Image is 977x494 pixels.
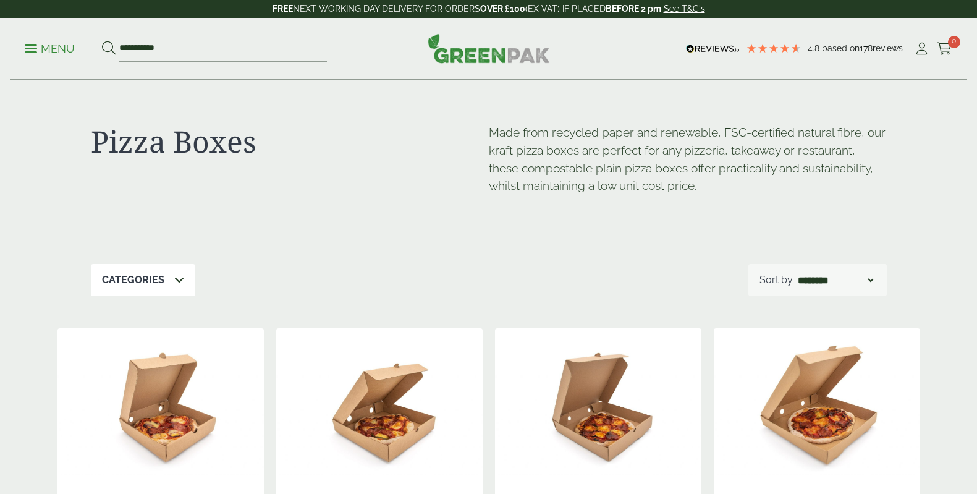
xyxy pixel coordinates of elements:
[273,4,293,14] strong: FREE
[914,43,929,55] i: My Account
[759,273,793,287] p: Sort by
[686,45,740,53] img: REVIEWS.io
[860,43,873,53] span: 178
[57,328,264,483] img: 7.5
[428,33,550,63] img: GreenPak Supplies
[746,43,801,54] div: 4.78 Stars
[480,4,525,14] strong: OVER £100
[276,328,483,483] img: 9.5
[937,43,952,55] i: Cart
[822,43,860,53] span: Based on
[664,4,705,14] a: See T&C's
[714,328,920,483] img: 12.5
[489,124,887,195] p: Made from recycled paper and renewable, FSC-certified natural fibre, o
[795,273,876,287] select: Shop order
[25,41,75,54] a: Menu
[91,124,489,160] h1: Pizza Boxes
[102,273,164,287] p: Categories
[873,43,903,53] span: reviews
[25,41,75,56] p: Menu
[937,40,952,58] a: 0
[606,4,661,14] strong: BEFORE 2 pm
[495,328,701,483] img: 10.5
[948,36,960,48] span: 0
[808,43,822,53] span: 4.8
